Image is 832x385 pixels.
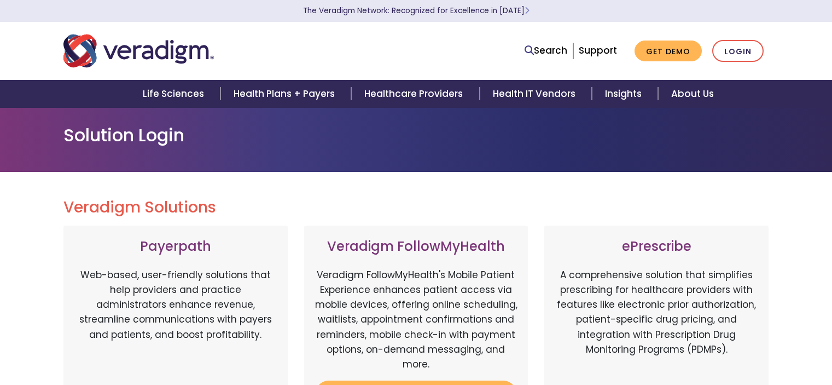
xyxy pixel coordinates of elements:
[74,268,277,383] p: Web-based, user-friendly solutions that help providers and practice administrators enhance revenu...
[555,268,758,383] p: A comprehensive solution that simplifies prescribing for healthcare providers with features like ...
[658,80,727,108] a: About Us
[555,239,758,255] h3: ePrescribe
[525,43,567,58] a: Search
[712,40,764,62] a: Login
[525,5,530,16] span: Learn More
[63,33,214,69] img: Veradigm logo
[74,239,277,255] h3: Payerpath
[315,268,517,372] p: Veradigm FollowMyHealth's Mobile Patient Experience enhances patient access via mobile devices, o...
[480,80,592,108] a: Health IT Vendors
[592,80,658,108] a: Insights
[220,80,351,108] a: Health Plans + Payers
[351,80,479,108] a: Healthcare Providers
[635,41,702,62] a: Get Demo
[130,80,220,108] a: Life Sciences
[63,198,769,217] h2: Veradigm Solutions
[315,239,517,255] h3: Veradigm FollowMyHealth
[303,5,530,16] a: The Veradigm Network: Recognized for Excellence in [DATE]Learn More
[579,44,617,57] a: Support
[63,125,769,146] h1: Solution Login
